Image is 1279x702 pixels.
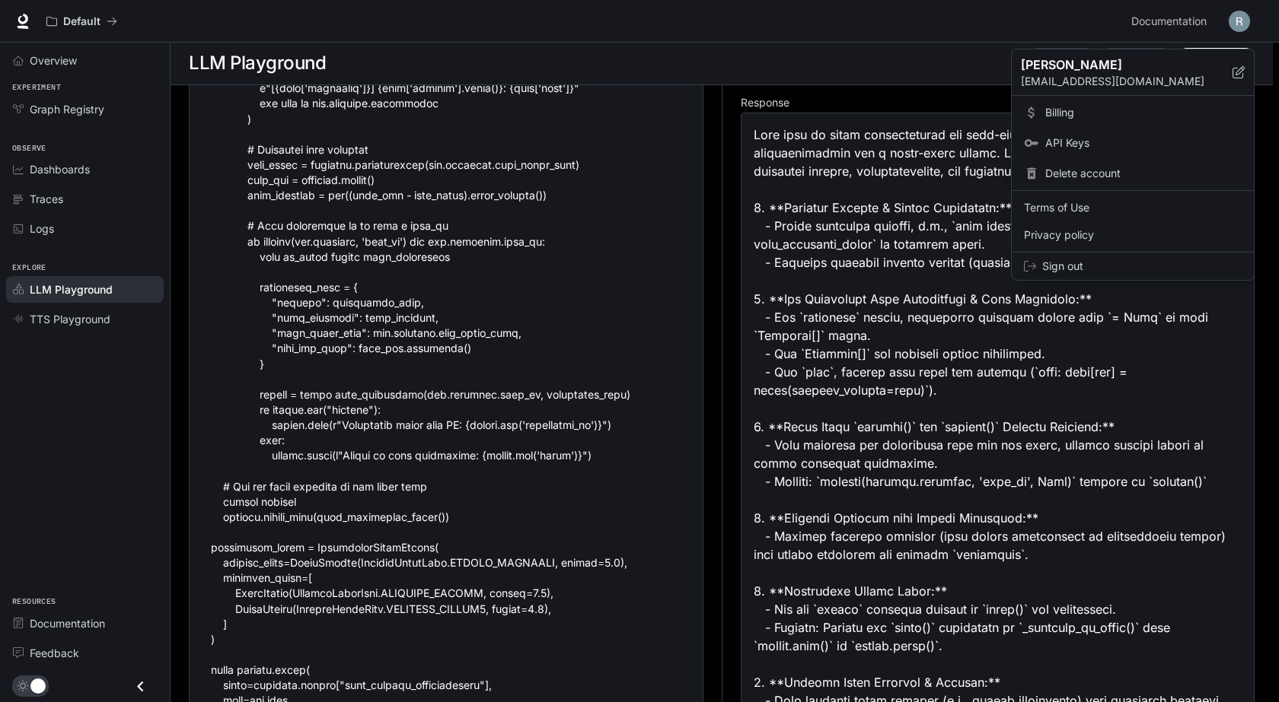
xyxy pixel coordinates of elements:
p: [PERSON_NAME] [1021,56,1208,74]
a: Terms of Use [1015,194,1251,221]
div: Delete account [1015,160,1251,187]
span: Billing [1045,105,1242,120]
span: Terms of Use [1024,200,1242,215]
span: Sign out [1042,259,1242,274]
a: API Keys [1015,129,1251,157]
span: Privacy policy [1024,227,1242,243]
a: Billing [1015,99,1251,126]
a: Privacy policy [1015,221,1251,249]
span: API Keys [1045,135,1242,151]
div: Sign out [1012,253,1254,280]
div: [PERSON_NAME][EMAIL_ADDRESS][DOMAIN_NAME] [1012,49,1254,96]
p: [EMAIL_ADDRESS][DOMAIN_NAME] [1021,74,1233,89]
span: Delete account [1045,166,1242,181]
